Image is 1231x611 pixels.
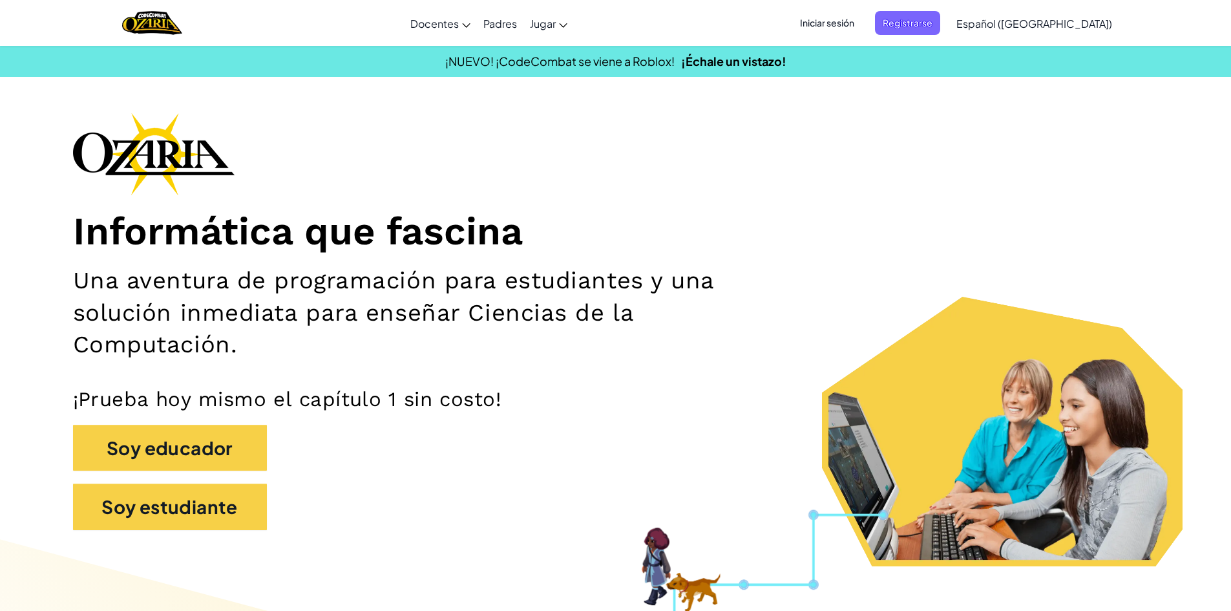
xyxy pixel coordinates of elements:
[875,11,940,35] button: Registrarse
[530,17,556,30] span: Jugar
[477,6,523,41] a: Padres
[523,6,574,41] a: Jugar
[956,17,1112,30] span: Español ([GEOGRAPHIC_DATA])
[73,484,267,530] button: Soy estudiante
[73,113,235,195] img: Ozaria branding logo
[681,54,786,69] a: ¡Échale un vistazo!
[404,6,477,41] a: Docentes
[73,425,267,471] button: Soy educador
[792,11,862,35] button: Iniciar sesión
[950,6,1119,41] a: Español ([GEOGRAPHIC_DATA])
[73,264,801,360] h2: Una aventura de programación para estudiantes y una solución inmediata para enseñar Ciencias de l...
[122,10,182,36] img: Home
[73,387,1159,412] p: ¡Prueba hoy mismo el capítulo 1 sin costo!
[445,54,675,69] span: ¡NUEVO! ¡CodeCombat se viene a Roblox!
[73,208,1159,255] h1: Informática que fascina
[122,10,182,36] a: Ozaria by CodeCombat logo
[410,17,459,30] span: Docentes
